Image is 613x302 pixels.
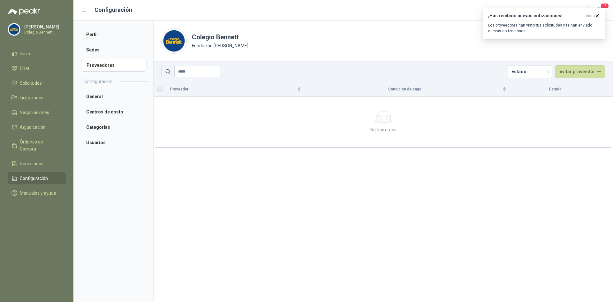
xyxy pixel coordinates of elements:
[511,67,549,76] span: Estado
[192,32,248,42] h1: Colegio Bennett
[8,8,40,15] img: Logo peakr
[8,77,66,89] a: Solicitudes
[8,158,66,170] a: Remisiones
[8,121,66,133] a: Adjudicación
[594,4,605,16] button: 13
[162,28,186,53] img: Company Logo
[8,92,66,104] a: Licitaciones
[483,8,605,39] button: ¡Has recibido nuevas cotizaciones!ahora Los proveedores han visto tus solicitudes y te han enviad...
[81,136,147,149] a: Usuarios
[84,78,112,85] h2: Configuración
[81,59,147,72] a: Proveedores
[170,86,296,92] span: Proveedor
[160,126,607,133] div: No hay datos
[510,82,600,97] th: Estado
[488,13,582,19] h3: ¡Has recibido nuevas cotizaciones!
[20,160,43,167] span: Remisiones
[585,13,595,19] span: ahora
[20,175,48,182] span: Configuración
[555,65,606,78] button: Invitar proveedor
[95,5,132,14] h1: Configuración
[600,3,609,9] span: 13
[81,28,147,41] a: Perfil
[488,22,600,34] p: Los proveedores han visto tus solicitudes y te han enviado nuevas cotizaciones.
[24,25,64,29] p: [PERSON_NAME]
[20,190,56,197] span: Manuales y ayuda
[166,82,305,97] th: Proveedor
[81,121,147,134] a: Categorías
[20,94,43,101] span: Licitaciones
[8,187,66,199] a: Manuales y ayuda
[20,80,42,87] span: Solicitudes
[8,136,66,155] a: Órdenes de Compra
[20,124,46,131] span: Adjudicación
[24,30,64,34] p: Colegio Bennett
[8,106,66,119] a: Negociaciones
[20,109,49,116] span: Negociaciones
[192,42,248,49] p: Fundación [PERSON_NAME]
[309,86,502,92] span: Condición de pago
[305,82,511,97] th: Condición de pago
[20,50,30,57] span: Inicio
[20,65,29,72] span: Chat
[81,43,147,56] a: Sedes
[8,48,66,60] a: Inicio
[20,138,60,152] span: Órdenes de Compra
[8,23,20,35] img: Company Logo
[81,90,147,103] a: General
[8,172,66,184] a: Configuración
[8,62,66,74] a: Chat
[81,105,147,118] a: Centros de costo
